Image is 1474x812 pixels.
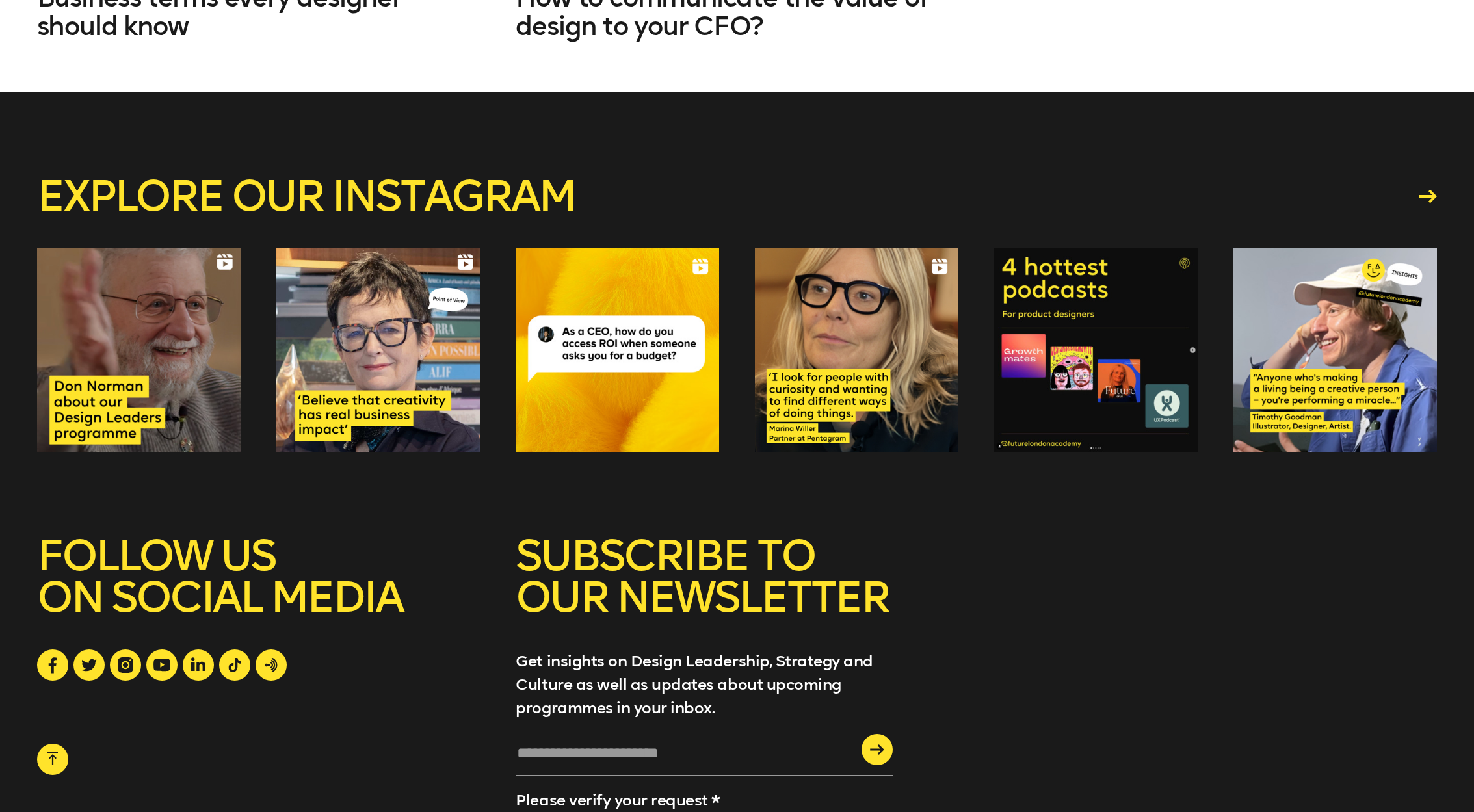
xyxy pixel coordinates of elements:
[516,535,893,649] h5: SUBSCRIBE TO OUR NEWSLETTER
[37,176,1438,217] a: Explore our instagram
[516,649,893,720] p: Get insights on Design Leadership, Strategy and Culture as well as updates about upcoming program...
[516,791,720,809] label: Please verify your request *
[37,535,479,649] h5: FOLLOW US ON SOCIAL MEDIA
